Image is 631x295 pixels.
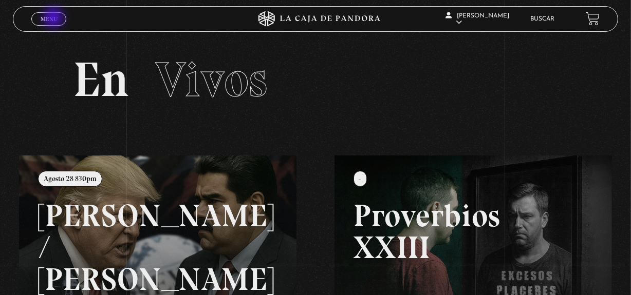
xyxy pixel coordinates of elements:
a: Buscar [531,16,555,22]
span: Cerrar [37,24,61,31]
span: [PERSON_NAME] [446,13,509,26]
span: Menu [41,16,58,22]
a: View your shopping cart [586,12,600,26]
h2: En [73,55,558,104]
span: Vivos [155,50,267,109]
